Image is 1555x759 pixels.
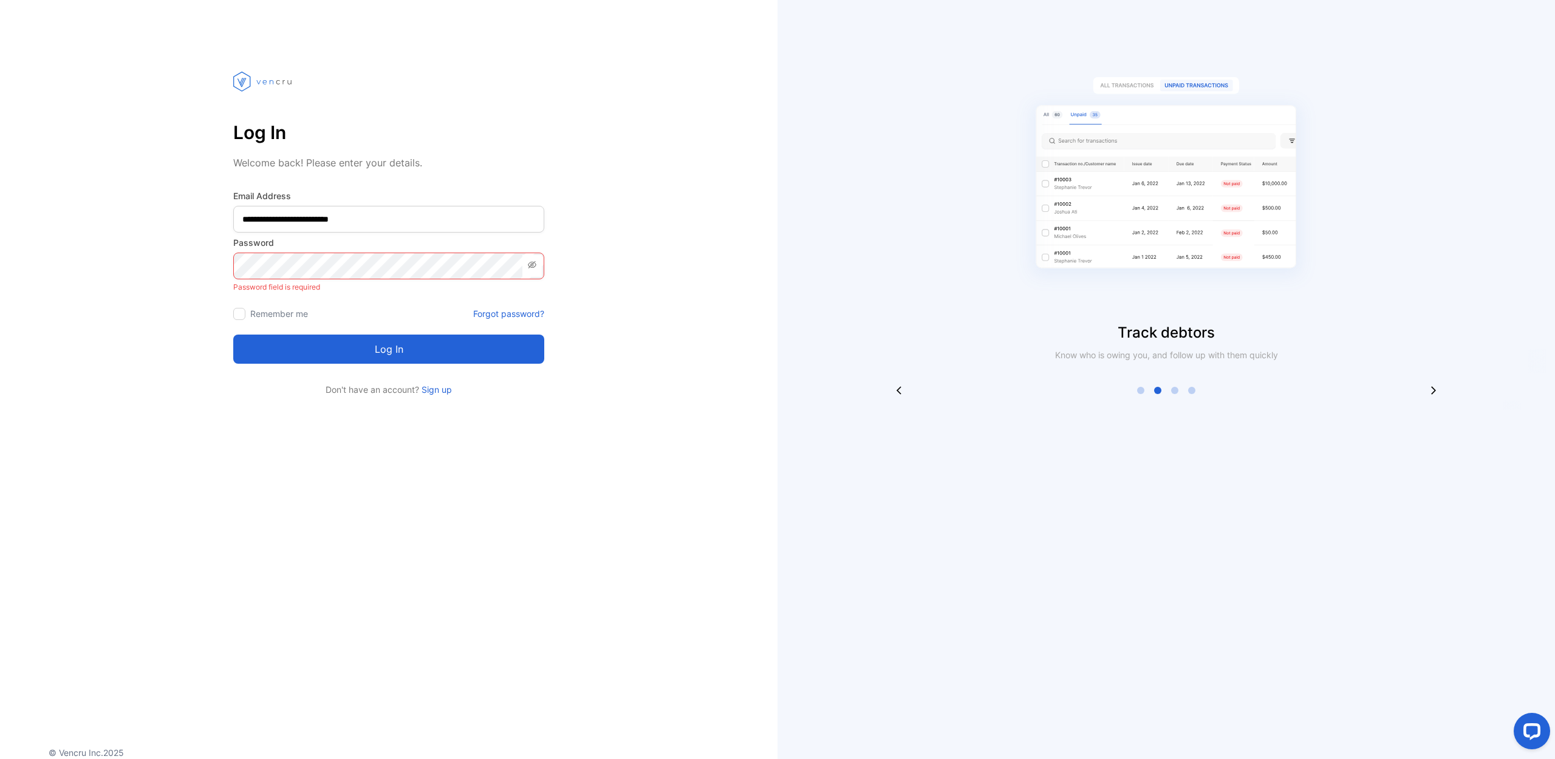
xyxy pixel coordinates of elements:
[233,49,294,114] img: vencru logo
[233,335,544,364] button: Log in
[473,307,544,320] a: Forgot password?
[250,308,308,319] label: Remember me
[233,189,544,202] label: Email Address
[233,118,544,147] p: Log In
[777,322,1555,344] p: Track debtors
[419,384,452,395] a: Sign up
[233,383,544,396] p: Don't have an account?
[1504,708,1555,759] iframe: LiveChat chat widget
[233,155,544,170] p: Welcome back! Please enter your details.
[1014,49,1318,322] img: slider image
[233,279,544,295] p: Password field is required
[1050,349,1283,361] p: Know who is owing you, and follow up with them quickly
[233,236,544,249] label: Password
